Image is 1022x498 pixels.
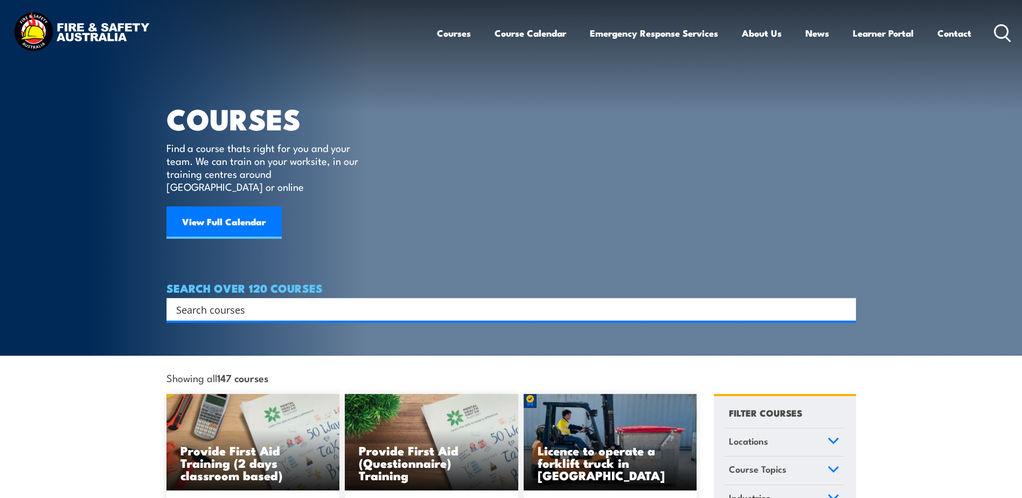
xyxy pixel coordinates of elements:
[345,394,518,491] img: Mental Health First Aid Training (Standard) – Blended Classroom
[166,106,374,131] h1: COURSES
[742,19,782,47] a: About Us
[853,19,914,47] a: Learner Portal
[166,394,340,491] img: Mental Health First Aid Training (Standard) – Classroom
[359,444,504,481] h3: Provide First Aid (Questionnaire) Training
[495,19,566,47] a: Course Calendar
[166,206,282,239] a: View Full Calendar
[729,462,787,476] span: Course Topics
[180,444,326,481] h3: Provide First Aid Training (2 days classroom based)
[524,394,697,491] a: Licence to operate a forklift truck in [GEOGRAPHIC_DATA]
[837,302,852,317] button: Search magnifier button
[345,394,518,491] a: Provide First Aid (Questionnaire) Training
[590,19,718,47] a: Emergency Response Services
[724,456,844,485] a: Course Topics
[538,444,683,481] h3: Licence to operate a forklift truck in [GEOGRAPHIC_DATA]
[178,302,835,317] form: Search form
[176,301,832,317] input: Search input
[166,282,856,294] h4: SEARCH OVER 120 COURSES
[166,372,268,383] span: Showing all
[217,370,268,385] strong: 147 courses
[805,19,829,47] a: News
[724,428,844,456] a: Locations
[437,19,471,47] a: Courses
[937,19,971,47] a: Contact
[729,434,768,448] span: Locations
[166,394,340,491] a: Provide First Aid Training (2 days classroom based)
[729,405,802,420] h4: FILTER COURSES
[166,141,363,193] p: Find a course thats right for you and your team. We can train on your worksite, in our training c...
[524,394,697,491] img: Licence to operate a forklift truck Training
